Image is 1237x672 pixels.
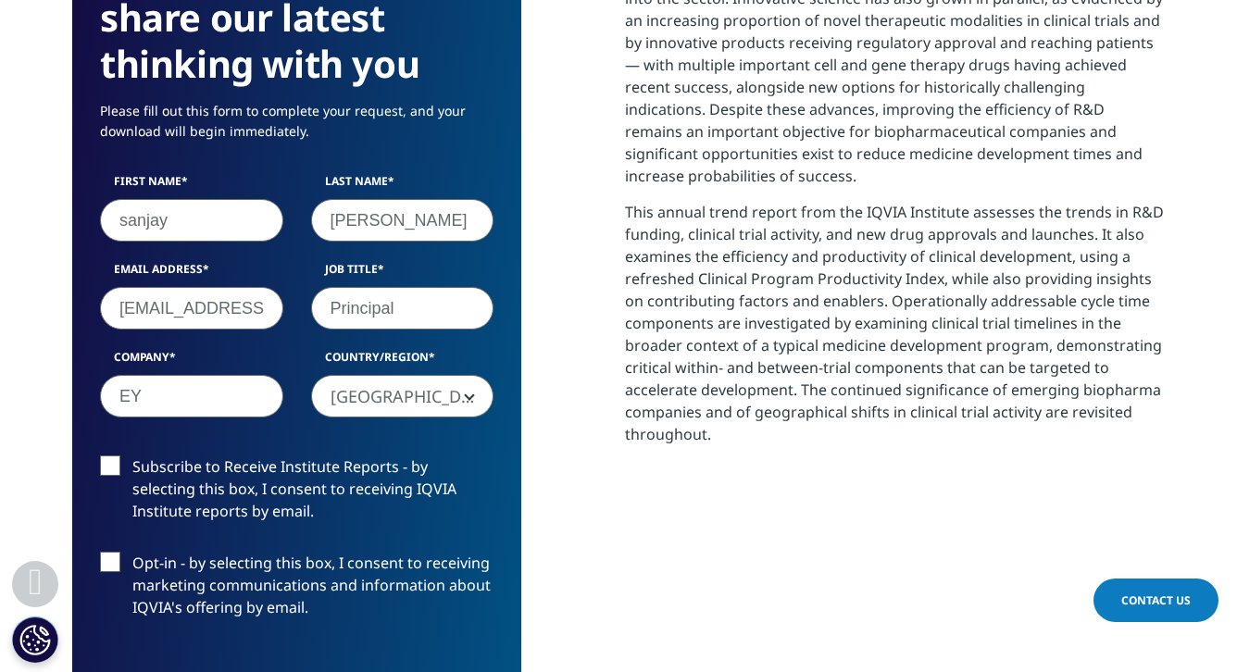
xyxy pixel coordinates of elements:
p: Please fill out this form to complete your request, and your download will begin immediately. [100,101,494,156]
button: Cookies Settings [12,616,58,663]
label: Job Title [311,261,494,287]
label: Last Name [311,173,494,199]
label: First Name [100,173,283,199]
label: Company [100,349,283,375]
label: Subscribe to Receive Institute Reports - by selecting this box, I consent to receiving IQVIA Inst... [100,455,494,532]
span: United States [311,375,494,417]
p: This annual trend report from the IQVIA Institute assesses the trends in R&D funding, clinical tr... [625,201,1165,459]
span: Contact Us [1121,592,1191,608]
a: Contact Us [1093,579,1218,622]
label: Opt-in - by selecting this box, I consent to receiving marketing communications and information a... [100,552,494,628]
label: Country/Region [311,349,494,375]
label: Email Address [100,261,283,287]
span: United States [312,376,494,418]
